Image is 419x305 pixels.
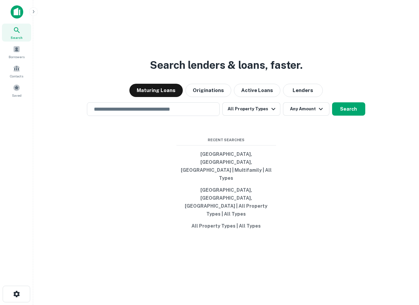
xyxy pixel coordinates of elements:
span: Search [11,35,23,40]
span: Saved [12,93,22,98]
a: Saved [2,81,31,99]
img: capitalize-icon.png [11,5,23,19]
span: Contacts [10,73,23,79]
a: Borrowers [2,43,31,61]
button: Lenders [283,84,323,97]
iframe: Chat Widget [386,252,419,284]
button: [GEOGRAPHIC_DATA], [GEOGRAPHIC_DATA], [GEOGRAPHIC_DATA] | All Property Types | All Types [176,184,276,220]
span: Recent Searches [176,137,276,143]
a: Contacts [2,62,31,80]
button: [GEOGRAPHIC_DATA], [GEOGRAPHIC_DATA], [GEOGRAPHIC_DATA] | Multifamily | All Types [176,148,276,184]
button: Any Amount [283,102,329,116]
button: Search [332,102,365,116]
a: Search [2,24,31,42]
button: All Property Types [222,102,280,116]
span: Borrowers [9,54,25,59]
h3: Search lenders & loans, faster. [150,57,303,73]
button: Originations [185,84,231,97]
button: Active Loans [234,84,280,97]
button: Maturing Loans [129,84,183,97]
button: All Property Types | All Types [176,220,276,232]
